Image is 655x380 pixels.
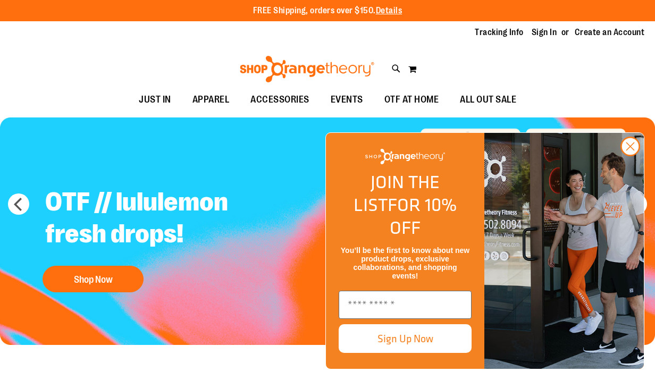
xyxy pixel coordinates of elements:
[339,324,472,353] button: Sign Up Now
[43,266,144,292] button: Shop Now
[341,246,469,280] span: You’ll be the first to know about new product drops, exclusive collaborations, and shopping events!
[484,133,644,369] img: Shop Orangtheory
[532,27,557,38] a: Sign In
[37,178,301,260] h2: OTF // lululemon fresh drops!
[354,168,440,218] span: JOIN THE LIST
[339,291,472,319] input: Enter email
[37,178,301,298] a: OTF // lululemon fresh drops! Shop Now
[365,149,445,164] img: Shop Orangetheory
[331,88,363,112] span: EVENTS
[475,27,524,38] a: Tracking Info
[376,6,402,15] a: Details
[250,88,309,112] span: ACCESSORIES
[253,5,402,17] p: FREE Shipping, orders over $150.
[238,56,376,82] img: Shop Orangetheory
[460,88,516,112] span: ALL OUT SALE
[388,191,457,241] span: FOR 10% OFF
[315,122,655,380] div: FLYOUT Form
[575,27,645,38] a: Create an Account
[8,193,29,215] button: prev
[139,88,171,112] span: JUST IN
[620,137,640,156] button: Close dialog
[192,88,230,112] span: APPAREL
[384,88,439,112] span: OTF AT HOME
